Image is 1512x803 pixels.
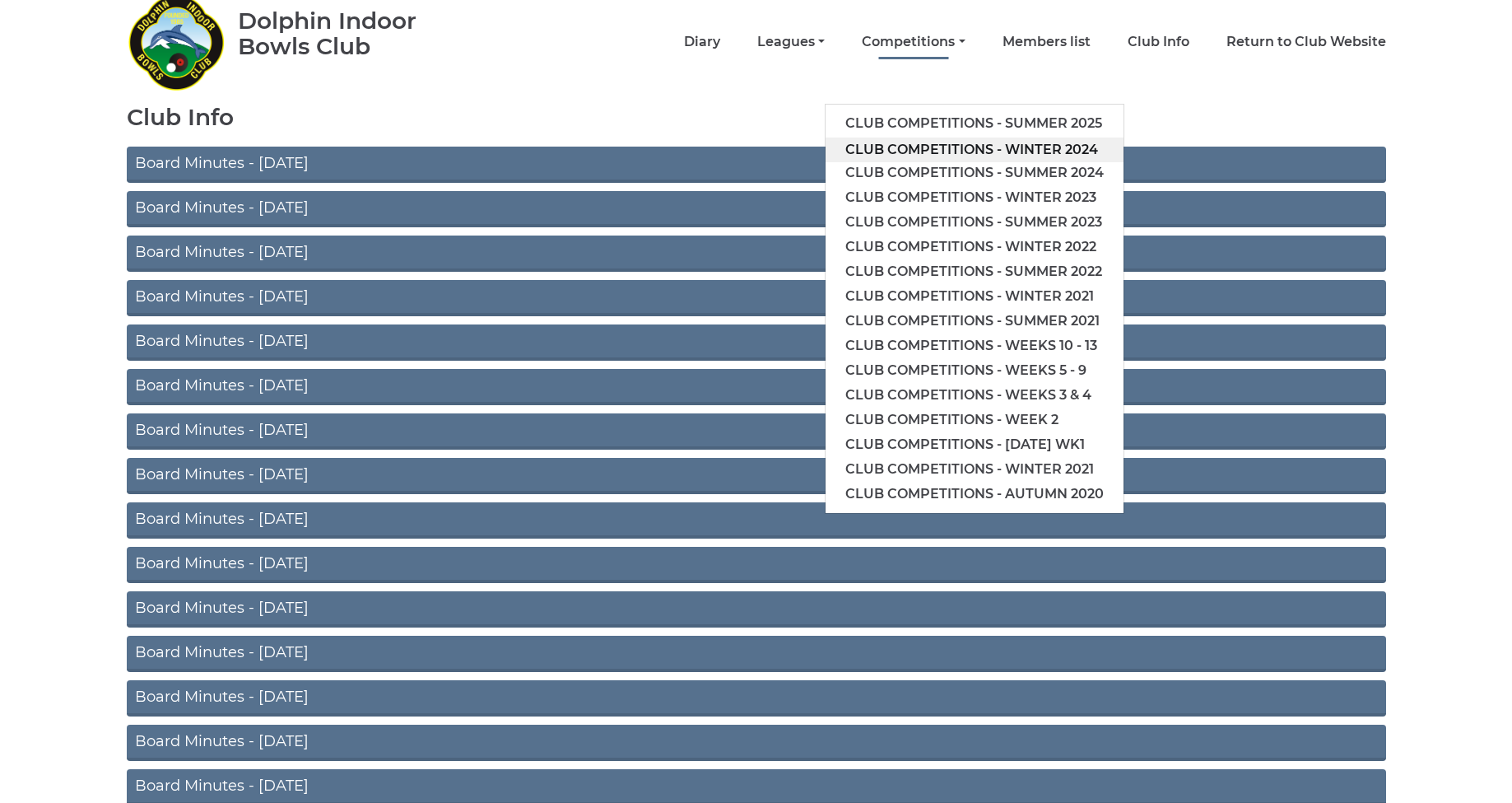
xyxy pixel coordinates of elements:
[826,161,1124,185] a: Club competitions - Summer 2024
[127,725,1386,761] a: Board Minutes - [DATE]
[826,284,1124,309] a: Club competitions - Winter 2021
[684,33,720,51] a: Diary
[127,324,1386,361] a: Board Minutes - [DATE]
[826,185,1124,210] a: Club competitions - Winter 2023
[127,636,1386,672] a: Board Minutes - [DATE]
[238,8,469,59] div: Dolphin Indoor Bowls Club
[826,358,1124,383] a: Club competitions - Weeks 5 - 9
[826,457,1124,482] a: Club competitions - Winter 2021
[127,502,1386,539] a: Board Minutes - [DATE]
[826,259,1124,284] a: Club competitions - Summer 2022
[826,482,1124,507] a: Club competitions - Autumn 2020
[757,33,825,51] a: Leagues
[826,334,1124,358] a: Club competitions - Weeks 10 - 13
[127,105,1386,130] h1: Club Info
[1003,33,1091,51] a: Members list
[127,680,1386,717] a: Board Minutes - [DATE]
[1226,33,1386,51] a: Return to Club Website
[826,432,1124,457] a: Club competitions - [DATE] wk1
[127,280,1386,316] a: Board Minutes - [DATE]
[127,191,1386,227] a: Board Minutes - [DATE]
[826,408,1124,432] a: Club competitions - Week 2
[826,210,1124,235] a: Club competitions - Summer 2023
[127,369,1386,405] a: Board Minutes - [DATE]
[826,111,1124,136] a: Club competitions - Summer 2025
[127,547,1386,583] a: Board Minutes - [DATE]
[127,147,1386,183] a: Board Minutes - [DATE]
[826,383,1124,408] a: Club competitions - Weeks 3 & 4
[127,236,1386,272] a: Board Minutes - [DATE]
[1128,33,1189,51] a: Club Info
[826,138,1124,162] a: Club competitions - Winter 2024
[127,458,1386,494] a: Board Minutes - [DATE]
[826,309,1124,334] a: Club competitions - Summer 2021
[127,413,1386,450] a: Board Minutes - [DATE]
[127,591,1386,628] a: Board Minutes - [DATE]
[862,33,965,51] a: Competitions
[825,104,1124,514] ul: Competitions
[826,235,1124,259] a: Club competitions - Winter 2022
